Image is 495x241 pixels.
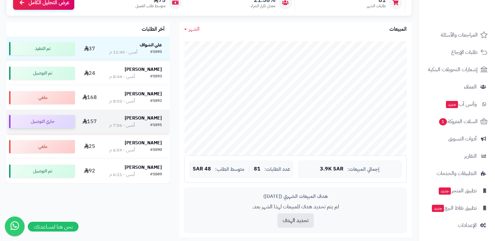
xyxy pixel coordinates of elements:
[422,200,491,216] a: تطبيق نقاط البيعجديد
[109,171,135,178] div: أمس - 6:21 م
[125,164,162,171] strong: [PERSON_NAME]
[422,44,491,60] a: طلبات الإرجاع
[431,203,477,213] span: تطبيق نقاط البيع
[135,3,166,9] span: متوسط طلب العميل
[439,187,451,195] span: جديد
[9,140,75,153] div: ملغي
[439,118,447,125] span: 1
[422,148,491,164] a: التقارير
[9,165,75,178] div: تم التوصيل
[441,30,478,40] span: المراجعات والأسئلة
[9,42,75,55] div: تم التنفيذ
[422,96,491,112] a: وآتس آبجديد
[109,49,137,56] div: أمس - 11:40 م
[109,147,135,153] div: أمس - 6:59 م
[347,167,380,172] span: إجمالي المبيعات:
[140,41,162,48] strong: علي الشواف
[437,169,477,178] span: التطبيقات والخدمات
[464,82,477,91] span: العملاء
[451,16,489,30] img: logo-2.png
[9,67,75,80] div: تم التوصيل
[125,90,162,97] strong: [PERSON_NAME]
[264,167,290,172] span: عدد الطلبات:
[142,26,165,32] h3: آخر الطلبات
[9,91,75,104] div: ملغي
[438,186,477,195] span: تطبيق المتجر
[422,27,491,43] a: المراجعات والأسئلة
[78,110,102,134] td: 157
[320,166,344,172] span: 3.9K SAR
[150,49,162,56] div: #1895
[367,3,386,9] span: طلبات الشهر
[215,167,244,172] span: متوسط الطلب:
[445,100,477,109] span: وآتس آب
[446,101,458,108] span: جديد
[189,193,401,200] div: هدف المبيعات الشهري ([DATE])
[438,117,478,126] span: السلات المتروكة
[458,221,477,230] span: الإعدادات
[428,65,478,74] span: إشعارات التحويلات البنكية
[150,171,162,178] div: #1889
[109,122,135,129] div: أمس - 7:56 م
[251,3,275,9] span: معدل تكرار الشراء
[389,26,407,32] h3: المبيعات
[254,166,260,172] span: 81
[422,114,491,129] a: السلات المتروكة1
[248,167,250,171] span: |
[150,98,162,104] div: #1892
[451,48,478,57] span: طلبات الإرجاع
[78,159,102,183] td: 92
[422,183,491,199] a: تطبيق المتجرجديد
[150,122,162,129] div: #1891
[150,73,162,80] div: #1893
[422,62,491,77] a: إشعارات التحويلات البنكية
[150,147,162,153] div: #1890
[78,61,102,85] td: 24
[78,37,102,61] td: 37
[422,79,491,95] a: العملاء
[448,134,477,143] span: أدوات التسويق
[125,66,162,73] strong: [PERSON_NAME]
[189,25,200,33] span: الشهر
[422,217,491,233] a: الإعدادات
[125,139,162,146] strong: [PERSON_NAME]
[184,25,200,33] a: الشهر
[422,166,491,181] a: التطبيقات والخدمات
[277,213,314,228] button: تحديد الهدف
[109,98,135,104] div: أمس - 8:02 م
[125,115,162,121] strong: [PERSON_NAME]
[422,131,491,147] a: أدوات التسويق
[78,135,102,159] td: 25
[109,73,135,80] div: أمس - 8:44 م
[464,152,477,161] span: التقارير
[432,205,444,212] span: جديد
[9,115,75,128] div: جاري التوصيل
[193,166,211,172] span: 48 SAR
[78,86,102,110] td: 168
[189,203,401,211] p: لم يتم تحديد هدف للمبيعات لهذا الشهر بعد.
